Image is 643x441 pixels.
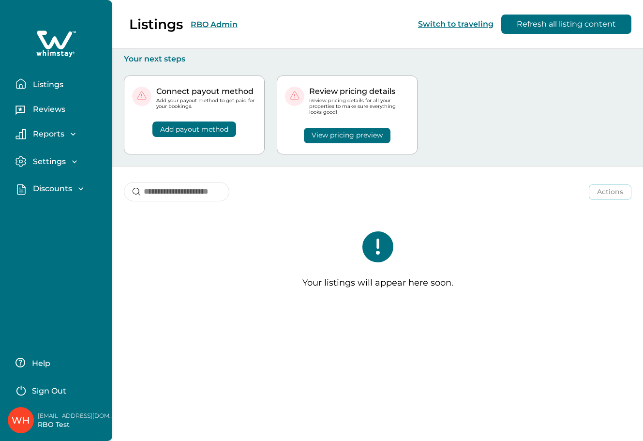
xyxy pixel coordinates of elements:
[29,359,50,368] p: Help
[12,409,30,432] div: Whimstay Host
[30,184,72,194] p: Discounts
[30,157,66,167] p: Settings
[589,184,631,200] button: Actions
[15,129,105,139] button: Reports
[38,420,115,430] p: RBO Test
[15,380,101,399] button: Sign Out
[309,87,409,96] p: Review pricing details
[32,386,66,396] p: Sign Out
[309,98,409,116] p: Review pricing details for all your properties to make sure everything looks good!
[38,411,115,421] p: [EMAIL_ADDRESS][DOMAIN_NAME]
[15,353,101,372] button: Help
[15,74,105,93] button: Listings
[15,183,105,195] button: Discounts
[30,129,64,139] p: Reports
[129,16,183,32] p: Listings
[191,20,238,29] button: RBO Admin
[156,87,256,96] p: Connect payout method
[124,54,631,64] p: Your next steps
[30,105,65,114] p: Reviews
[15,156,105,167] button: Settings
[30,80,63,90] p: Listings
[501,15,631,34] button: Refresh all listing content
[304,128,390,143] button: View pricing preview
[15,101,105,121] button: Reviews
[302,278,453,289] p: Your listings will appear here soon.
[418,19,493,29] button: Switch to traveling
[156,98,256,109] p: Add your payout method to get paid for your bookings.
[152,122,236,137] button: Add payout method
